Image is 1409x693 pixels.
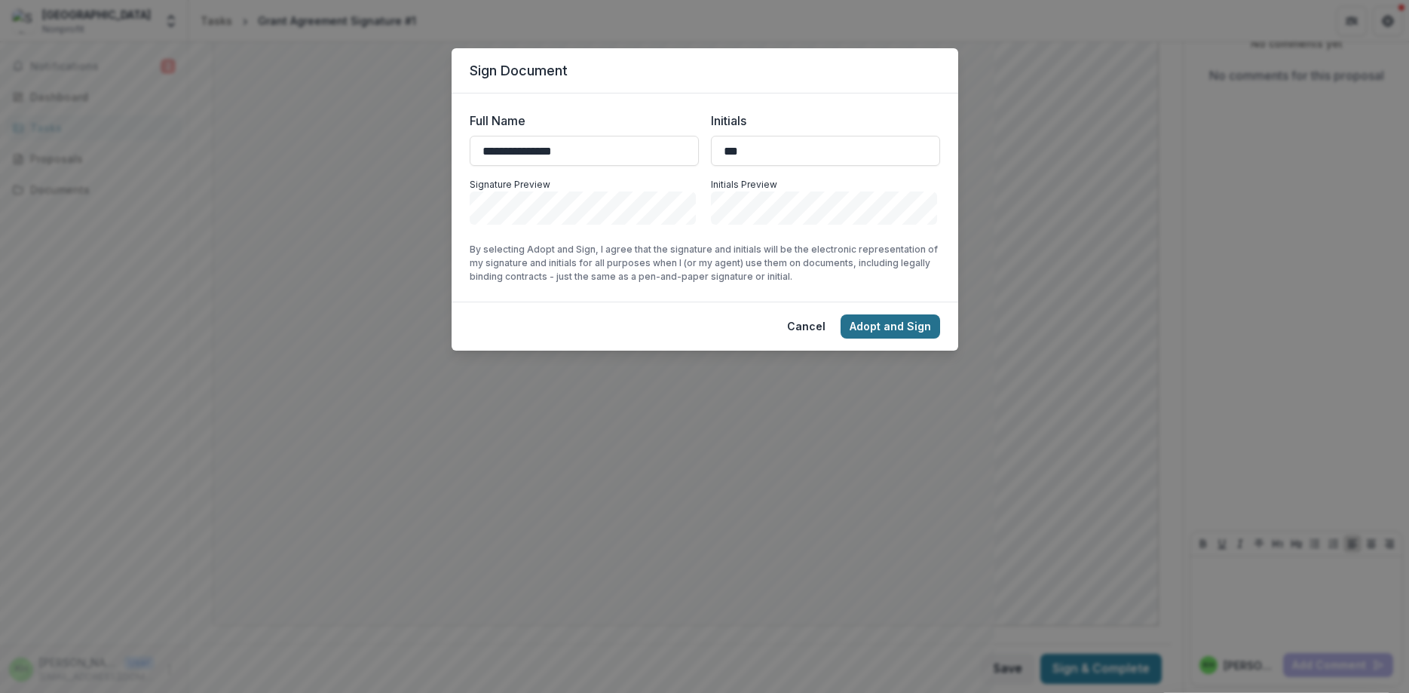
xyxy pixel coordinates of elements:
[778,314,835,339] button: Cancel
[470,178,699,192] p: Signature Preview
[470,243,940,284] p: By selecting Adopt and Sign, I agree that the signature and initials will be the electronic repre...
[470,112,690,130] label: Full Name
[711,112,931,130] label: Initials
[452,48,958,94] header: Sign Document
[711,178,940,192] p: Initials Preview
[841,314,940,339] button: Adopt and Sign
